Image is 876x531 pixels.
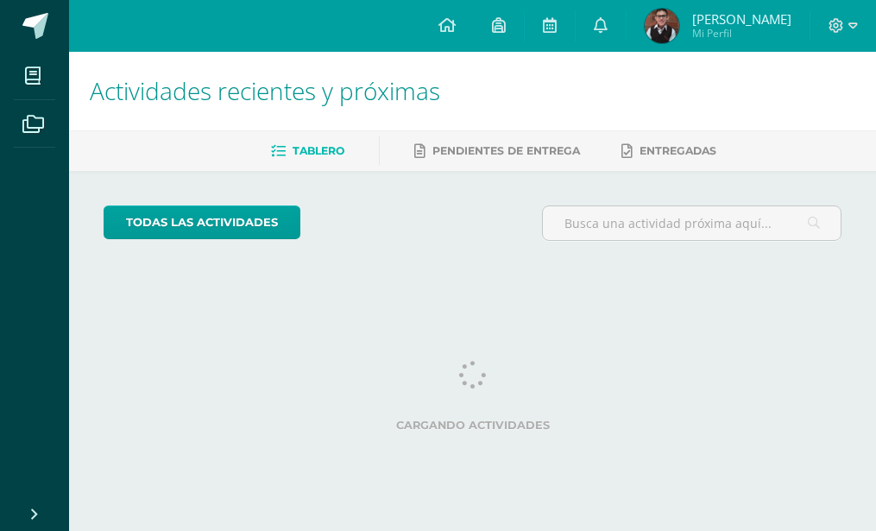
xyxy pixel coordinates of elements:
[432,144,580,157] span: Pendientes de entrega
[90,74,440,107] span: Actividades recientes y próximas
[293,144,344,157] span: Tablero
[414,137,580,165] a: Pendientes de entrega
[621,137,716,165] a: Entregadas
[692,26,791,41] span: Mi Perfil
[271,137,344,165] a: Tablero
[692,10,791,28] span: [PERSON_NAME]
[104,419,841,432] label: Cargando actividades
[640,144,716,157] span: Entregadas
[645,9,679,43] img: 455bf766dc1d11c7e74e486f8cbc5a2b.png
[543,206,841,240] input: Busca una actividad próxima aquí...
[104,205,300,239] a: todas las Actividades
